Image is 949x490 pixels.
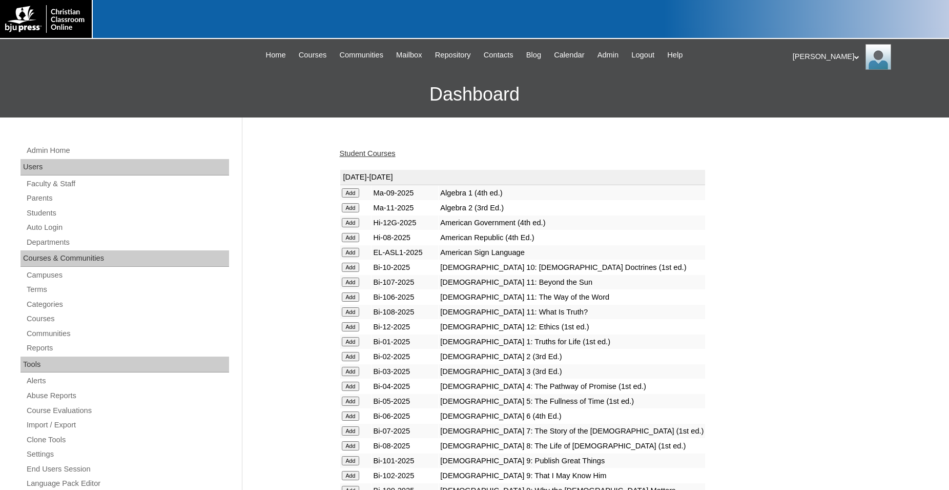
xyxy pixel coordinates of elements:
[435,49,471,61] span: Repository
[439,245,705,260] td: American Sign Language
[342,307,360,317] input: Add
[372,454,438,468] td: Bi-101-2025
[372,349,438,364] td: Bi-02-2025
[26,144,229,157] a: Admin Home
[294,49,332,61] a: Courses
[342,278,360,287] input: Add
[793,44,939,70] div: [PERSON_NAME]
[299,49,327,61] span: Courses
[342,426,360,436] input: Add
[372,290,438,304] td: Bi-106-2025
[439,468,705,483] td: [DEMOGRAPHIC_DATA] 9: That I May Know Him
[439,320,705,334] td: [DEMOGRAPHIC_DATA] 12: Ethics (1st ed.)
[372,439,438,453] td: Bi-08-2025
[396,49,422,61] span: Mailbox
[26,342,229,355] a: Reports
[342,471,360,480] input: Add
[526,49,541,61] span: Blog
[20,357,229,373] div: Tools
[342,367,360,376] input: Add
[261,49,291,61] a: Home
[439,305,705,319] td: [DEMOGRAPHIC_DATA] 11: What Is Truth?
[342,322,360,331] input: Add
[439,379,705,394] td: [DEMOGRAPHIC_DATA] 4: The Pathway of Promise (1st ed.)
[549,49,589,61] a: Calendar
[334,49,388,61] a: Communities
[26,434,229,446] a: Clone Tools
[5,71,944,117] h3: Dashboard
[26,192,229,205] a: Parents
[439,349,705,364] td: [DEMOGRAPHIC_DATA] 2 (3rd Ed.)
[342,218,360,227] input: Add
[631,49,654,61] span: Logout
[26,463,229,476] a: End Users Session
[26,477,229,490] a: Language Pack Editor
[26,207,229,220] a: Students
[342,456,360,465] input: Add
[342,397,360,406] input: Add
[342,188,360,198] input: Add
[342,203,360,212] input: Add
[26,312,229,325] a: Courses
[26,419,229,432] a: Import / Export
[372,320,438,334] td: Bi-12-2025
[391,49,427,61] a: Mailbox
[372,335,438,349] td: Bi-01-2025
[484,49,513,61] span: Contacts
[439,409,705,423] td: [DEMOGRAPHIC_DATA] 6 (4th Ed.)
[372,305,438,319] td: Bi-108-2025
[439,454,705,468] td: [DEMOGRAPHIC_DATA] 9: Publish Great Things
[439,394,705,408] td: [DEMOGRAPHIC_DATA] 5: The Fullness of Time (1st ed.)
[372,379,438,394] td: Bi-04-2025
[372,260,438,275] td: Bi-10-2025
[342,248,360,257] input: Add
[521,49,546,61] a: Blog
[439,335,705,349] td: [DEMOGRAPHIC_DATA] 1: Truths for Life (1st ed.)
[597,49,619,61] span: Admin
[439,215,705,230] td: American Government (4th ed.)
[26,298,229,311] a: Categories
[439,260,705,275] td: [DEMOGRAPHIC_DATA] 10: [DEMOGRAPHIC_DATA] Doctrines (1st ed.)
[372,245,438,260] td: EL-ASL1-2025
[26,269,229,282] a: Campuses
[342,441,360,450] input: Add
[342,233,360,242] input: Add
[372,215,438,230] td: Hi-12G-2025
[342,292,360,302] input: Add
[439,364,705,379] td: [DEMOGRAPHIC_DATA] 3 (3rd Ed.)
[26,448,229,461] a: Settings
[26,375,229,387] a: Alerts
[26,178,229,190] a: Faculty & Staff
[26,236,229,249] a: Departments
[439,201,705,215] td: Algebra 2 (3rd Ed.)
[26,404,229,417] a: Course Evaluations
[439,275,705,289] td: [DEMOGRAPHIC_DATA] 11: Beyond the Sun
[372,468,438,483] td: Bi-102-2025
[372,201,438,215] td: Ma-11-2025
[372,186,438,200] td: Ma-09-2025
[342,337,360,346] input: Add
[372,409,438,423] td: Bi-06-2025
[342,352,360,361] input: Add
[26,389,229,402] a: Abuse Reports
[439,424,705,438] td: [DEMOGRAPHIC_DATA] 7: The Story of the [DEMOGRAPHIC_DATA] (1st ed.)
[340,149,396,158] a: Student Courses
[342,382,360,391] input: Add
[20,250,229,267] div: Courses & Communities
[26,283,229,296] a: Terms
[342,263,360,272] input: Add
[372,230,438,245] td: Hi-08-2025
[372,364,438,379] td: Bi-03-2025
[439,290,705,304] td: [DEMOGRAPHIC_DATA] 11: The Way of the Word
[372,394,438,408] td: Bi-05-2025
[342,411,360,421] input: Add
[266,49,286,61] span: Home
[479,49,519,61] a: Contacts
[372,275,438,289] td: Bi-107-2025
[5,5,87,33] img: logo-white.png
[430,49,476,61] a: Repository
[439,230,705,245] td: American Republic (4th Ed.)
[339,49,383,61] span: Communities
[26,221,229,234] a: Auto Login
[865,44,891,70] img: Jonelle Rodriguez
